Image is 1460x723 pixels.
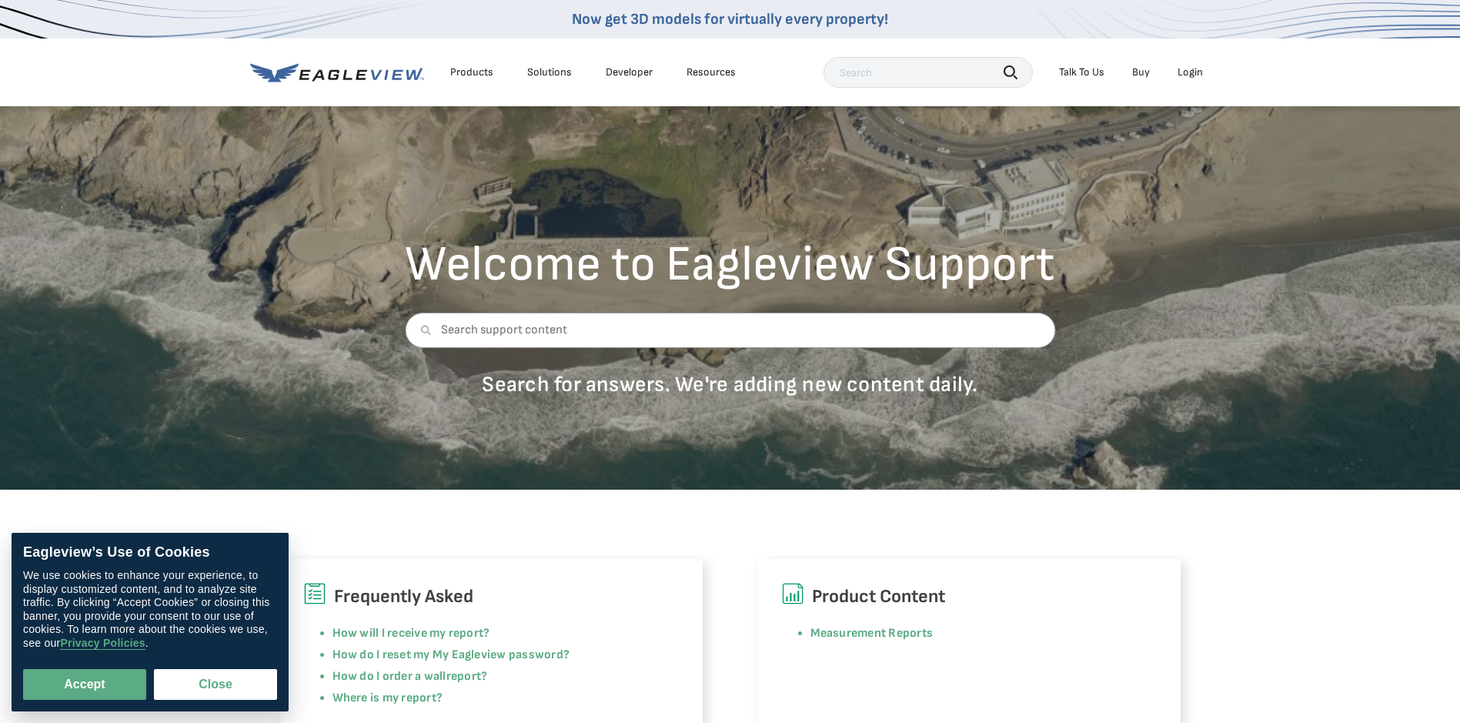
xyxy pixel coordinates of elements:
[810,626,934,641] a: Measurement Reports
[606,65,653,79] a: Developer
[332,648,570,662] a: How do I reset my My Eagleview password?
[481,669,487,684] a: ?
[23,544,277,561] div: Eagleview’s Use of Cookies
[824,57,1033,88] input: Search
[23,569,277,650] div: We use cookies to enhance your experience, to display customized content, and to analyze site tra...
[154,669,277,700] button: Close
[781,582,1158,611] h6: Product Content
[332,669,446,684] a: How do I order a wall
[332,691,443,705] a: Where is my report?
[303,582,680,611] h6: Frequently Asked
[405,240,1055,290] h2: Welcome to Eagleview Support
[1059,65,1104,79] div: Talk To Us
[450,65,493,79] div: Products
[572,10,888,28] a: Now get 3D models for virtually every property!
[1178,65,1203,79] div: Login
[527,65,572,79] div: Solutions
[60,637,145,650] a: Privacy Policies
[405,313,1055,348] input: Search support content
[446,669,481,684] a: report
[687,65,736,79] div: Resources
[23,669,146,700] button: Accept
[1132,65,1150,79] a: Buy
[405,371,1055,398] p: Search for answers. We're adding new content daily.
[332,626,490,641] a: How will I receive my report?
